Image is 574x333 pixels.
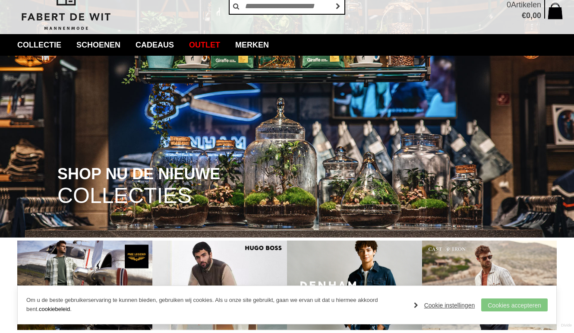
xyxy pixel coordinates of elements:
[422,241,557,330] img: Cast Iron
[561,320,572,331] a: Divide
[17,241,152,330] img: PME
[511,0,541,9] span: Artikelen
[229,34,275,56] a: Merken
[70,34,127,56] a: Schoenen
[522,11,526,20] span: €
[526,11,530,20] span: 0
[11,34,68,56] a: collectie
[287,241,422,330] img: Denham
[183,34,227,56] a: Outlet
[533,11,541,20] span: 00
[39,306,70,312] a: cookiebeleid
[152,241,287,330] img: Hugo Boss
[57,166,220,182] span: SHOP NU DE NIEUWE
[507,0,511,9] span: 0
[481,298,548,311] a: Cookies accepteren
[414,299,475,312] a: Cookie instellingen
[530,11,533,20] span: ,
[129,34,180,56] a: Cadeaus
[57,185,192,207] span: COLLECTIES
[26,296,405,314] p: Om u de beste gebruikerservaring te kunnen bieden, gebruiken wij cookies. Als u onze site gebruik...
